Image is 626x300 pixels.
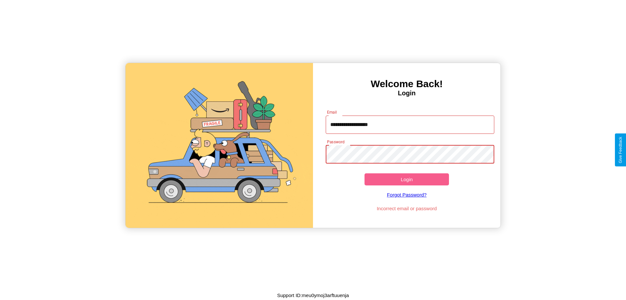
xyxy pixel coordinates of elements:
[126,63,313,228] img: gif
[277,291,349,300] p: Support ID: meu0ymoj3arftuuenja
[327,109,337,115] label: Email
[313,89,500,97] h4: Login
[322,204,491,213] p: Incorrect email or password
[618,137,623,163] div: Give Feedback
[313,78,500,89] h3: Welcome Back!
[365,173,449,185] button: Login
[322,185,491,204] a: Forgot Password?
[327,139,344,145] label: Password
